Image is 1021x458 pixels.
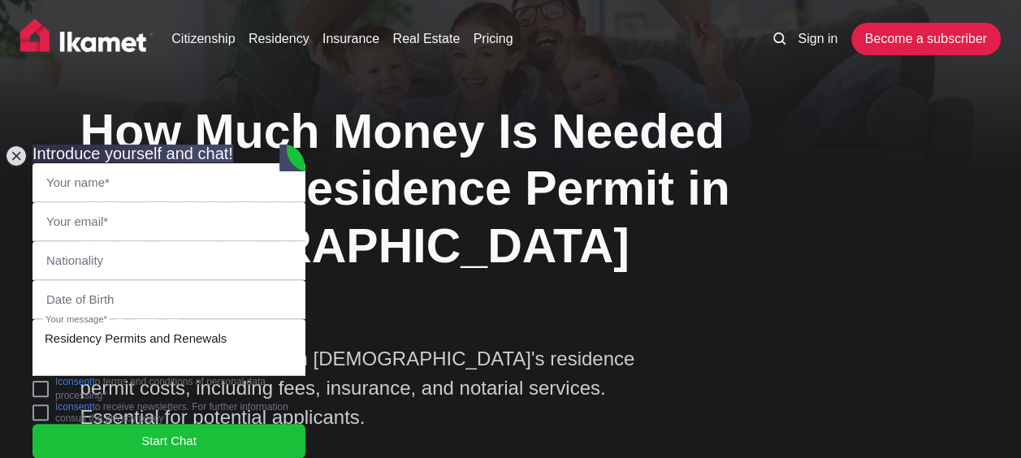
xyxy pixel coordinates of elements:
a: Insurance [322,29,379,49]
span: Start Chat [141,432,197,450]
a: Real Estate [392,29,460,49]
input: YYYY-MM-DD [33,281,305,318]
a: Citizenship [171,29,235,49]
a: Sign in [798,29,837,49]
a: consent [58,401,92,413]
a: Become a subscriber [851,23,1001,55]
a: Residency [249,29,309,49]
a: Pricing [474,29,513,49]
jdiv: I to terms and conditions of personal data processing [55,376,266,401]
jdiv: I to receive newsletters. For further information consult the privacy policy [55,401,288,424]
h1: How Much Money Is Needed to Get a Residence Permit in [DEMOGRAPHIC_DATA] 2025 [80,103,730,333]
p: Explore the 2025 guide on [DEMOGRAPHIC_DATA]'s residence permit costs, including fees, insurance,... [80,344,649,432]
img: Ikamet home [20,19,154,59]
a: consent [58,376,92,387]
